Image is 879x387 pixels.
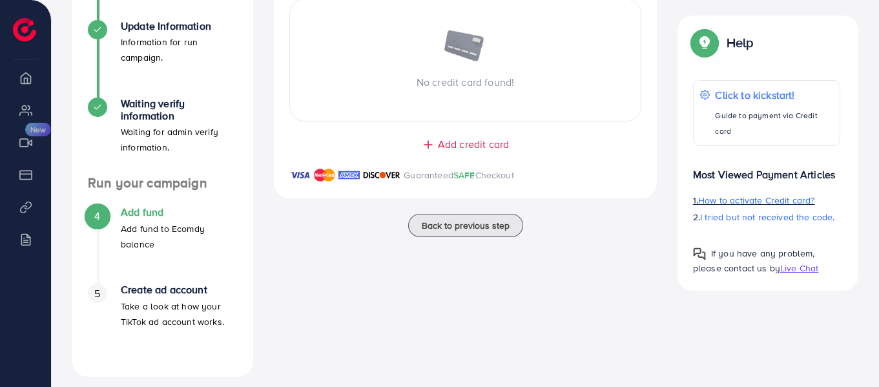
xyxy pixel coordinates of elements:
[72,284,253,361] li: Create ad account
[715,87,833,103] p: Click to kickstart!
[693,247,815,275] span: If you have any problem, please contact us by
[408,214,523,237] button: Back to previous step
[314,167,335,183] img: brand
[700,211,834,224] span: I tried but not received the code.
[780,262,818,275] span: Live Chat
[693,156,840,182] p: Most Viewed Payment Articles
[121,98,238,122] h4: Waiting verify information
[715,108,833,139] p: Guide to payment via Credit card
[693,31,716,54] img: Popup guide
[693,209,840,225] p: 2.
[13,18,36,41] img: logo
[121,298,238,329] p: Take a look at how your TikTok ad account works.
[693,193,840,208] p: 1.
[363,167,400,183] img: brand
[121,221,238,252] p: Add fund to Ecomdy balance
[121,206,238,218] h4: Add fund
[338,167,360,183] img: brand
[693,247,706,260] img: Popup guide
[72,98,253,175] li: Waiting verify information
[94,286,100,301] span: 5
[72,175,253,191] h4: Run your campaign
[404,167,514,183] p: Guaranteed Checkout
[121,284,238,296] h4: Create ad account
[121,34,238,65] p: Information for run campaign.
[422,219,510,232] span: Back to previous step
[121,20,238,32] h4: Update Information
[290,74,641,90] p: No credit card found!
[72,206,253,284] li: Add fund
[121,124,238,155] p: Waiting for admin verify information.
[443,30,488,64] img: image
[438,137,509,152] span: Add credit card
[289,167,311,183] img: brand
[824,329,869,377] iframe: Chat
[72,20,253,98] li: Update Information
[94,209,100,224] span: 4
[698,194,814,207] span: How to activate Credit card?
[727,35,754,50] p: Help
[453,169,475,182] span: SAFE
